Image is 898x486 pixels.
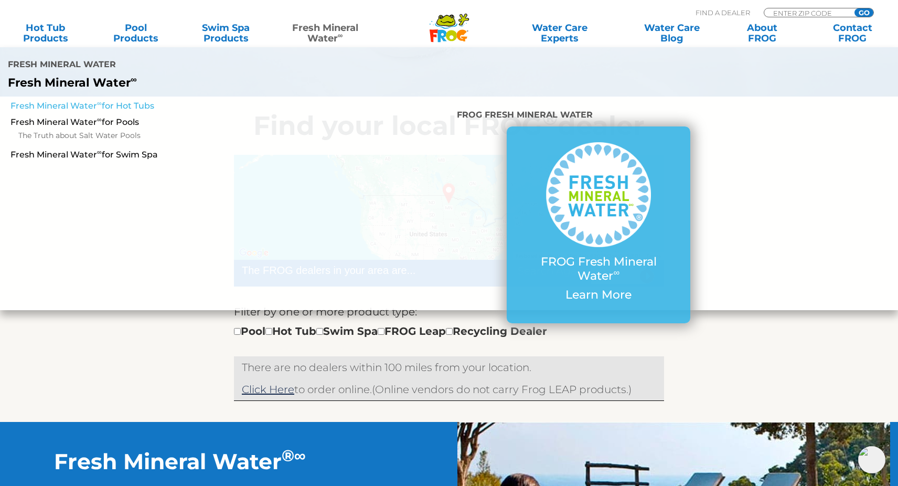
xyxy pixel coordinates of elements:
[294,446,306,466] sup: ∞
[858,446,885,473] img: openIcon
[191,23,261,44] a: Swim SpaProducts
[10,100,300,112] a: Fresh Mineral Water∞for Hot Tubs
[97,115,102,123] sup: ∞
[528,255,669,283] p: FROG Fresh Mineral Water
[131,74,137,84] sup: ∞
[242,383,294,396] a: Click Here
[528,142,669,307] a: FROG Fresh Mineral Water∞ Learn More
[854,8,873,17] input: GO
[281,23,369,44] a: Fresh MineralWater∞
[696,8,750,17] p: Find A Dealer
[10,149,300,161] a: Fresh Mineral Water∞for Swim Spa
[772,8,843,17] input: Zip Code Form
[637,23,707,44] a: Water CareBlog
[528,288,669,302] p: Learn More
[503,23,617,44] a: Water CareExperts
[97,99,102,107] sup: ∞
[817,23,888,44] a: ContactFROG
[242,383,372,396] span: to order online.
[457,105,741,126] h4: FROG Fresh Mineral Water
[10,117,300,128] a: Fresh Mineral Water∞for Pools
[10,23,81,44] a: Hot TubProducts
[54,448,395,474] h2: Fresh Mineral Water
[18,130,300,142] a: The Truth about Salt Water Pools
[282,446,294,466] sup: ®
[242,359,656,376] p: There are no dealers within 100 miles from your location.
[101,23,171,44] a: PoolProducts
[8,55,366,76] h4: Fresh Mineral Water
[613,267,619,278] sup: ∞
[234,303,417,320] label: Filter by one or more product type:
[8,76,366,90] p: Fresh Mineral Water
[234,323,547,340] div: Pool Hot Tub Swim Spa FROG Leap Recycling Dealer
[242,381,656,398] p: (Online vendors do not carry Frog LEAP products.)
[97,148,102,156] sup: ∞
[727,23,797,44] a: AboutFROG
[338,31,343,39] sup: ∞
